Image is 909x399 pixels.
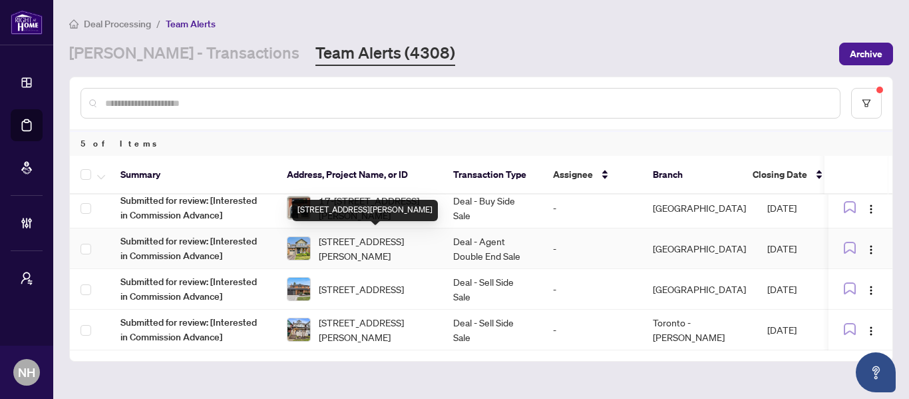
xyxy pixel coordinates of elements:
[120,234,266,263] span: Submitted for review: [Interested in Commission Advance]
[542,188,642,228] td: -
[757,310,850,350] td: [DATE]
[18,363,35,382] span: NH
[862,99,871,108] span: filter
[553,167,593,182] span: Assignee
[860,238,882,259] button: Logo
[443,188,542,228] td: Deal - Buy Side Sale
[443,156,542,195] th: Transaction Type
[642,269,757,310] td: [GEOGRAPHIC_DATA]
[120,315,266,344] span: Submitted for review: [Interested in Commission Advance]
[443,269,542,310] td: Deal - Sell Side Sale
[70,131,892,156] div: 5 of Items
[319,315,432,344] span: [STREET_ADDRESS][PERSON_NAME]
[120,274,266,304] span: Submitted for review: [Interested in Commission Advance]
[443,310,542,350] td: Deal - Sell Side Sale
[443,228,542,269] td: Deal - Agent Double End Sale
[757,228,850,269] td: [DATE]
[860,278,882,300] button: Logo
[287,278,310,300] img: thumbnail-img
[287,237,310,260] img: thumbnail-img
[319,234,432,263] span: [STREET_ADDRESS][PERSON_NAME]
[156,16,160,31] li: /
[856,352,896,392] button: Open asap
[84,18,151,30] span: Deal Processing
[287,197,310,219] img: thumbnail-img
[69,19,79,29] span: home
[120,193,266,222] span: Submitted for review: [Interested in Commission Advance]
[69,42,299,66] a: [PERSON_NAME] - Transactions
[642,188,757,228] td: [GEOGRAPHIC_DATA]
[753,167,807,182] span: Closing Date
[866,244,876,255] img: Logo
[110,156,276,195] th: Summary
[542,156,642,195] th: Assignee
[839,43,893,65] button: Archive
[542,269,642,310] td: -
[166,18,216,30] span: Team Alerts
[642,310,757,350] td: Toronto - [PERSON_NAME]
[866,326,876,336] img: Logo
[315,42,455,66] a: Team Alerts (4308)
[860,197,882,218] button: Logo
[860,319,882,340] button: Logo
[542,310,642,350] td: -
[866,285,876,296] img: Logo
[287,318,310,341] img: thumbnail-img
[642,228,757,269] td: [GEOGRAPHIC_DATA]
[292,200,438,221] div: [STREET_ADDRESS][PERSON_NAME]
[757,188,850,228] td: [DATE]
[642,156,742,195] th: Branch
[11,10,43,35] img: logo
[850,43,882,65] span: Archive
[757,269,850,310] td: [DATE]
[20,272,33,285] span: user-switch
[742,156,835,195] th: Closing Date
[542,228,642,269] td: -
[866,204,876,214] img: Logo
[319,282,404,296] span: [STREET_ADDRESS]
[276,156,443,195] th: Address, Project Name, or ID
[851,88,882,119] button: filter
